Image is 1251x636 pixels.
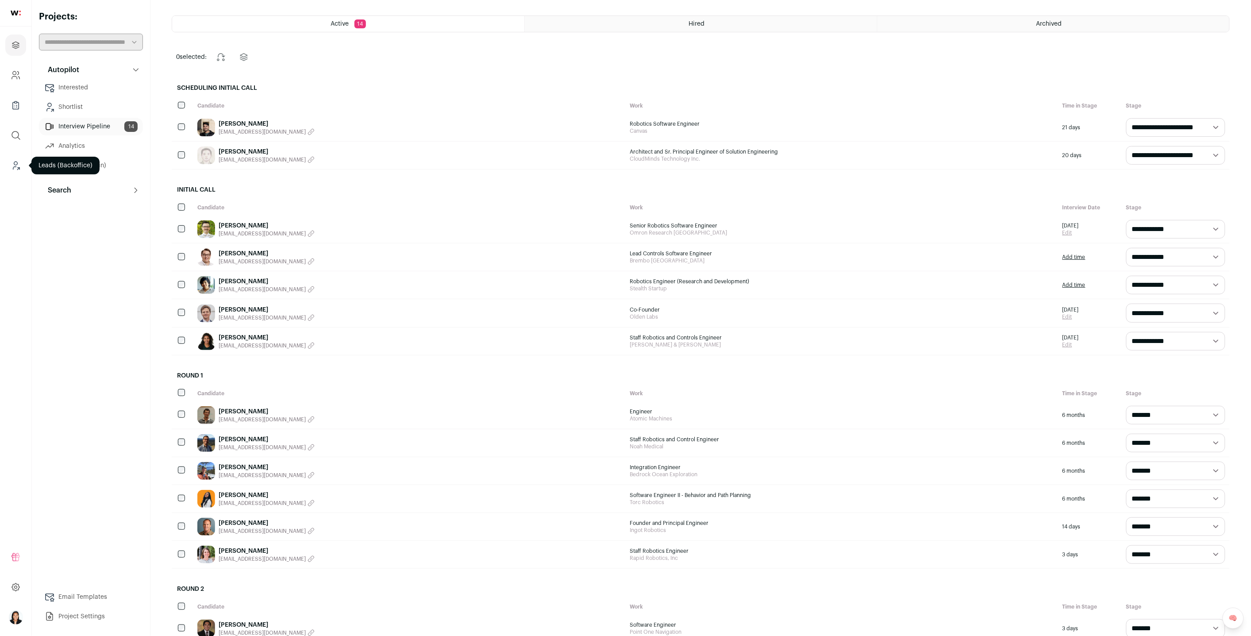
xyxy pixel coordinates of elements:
span: Staff Robotics Engineer [630,547,1054,555]
a: [PERSON_NAME] [219,407,315,416]
span: [EMAIL_ADDRESS][DOMAIN_NAME] [219,472,306,479]
a: Hired [525,16,877,32]
a: [PERSON_NAME] [219,435,315,444]
div: Work [626,98,1059,114]
a: [PERSON_NAME] [219,221,315,230]
a: Archived [878,16,1229,32]
a: [PERSON_NAME] [219,305,315,314]
button: Open dropdown [9,610,23,624]
span: [PERSON_NAME] & [PERSON_NAME] [630,341,1054,348]
a: Edit [1062,229,1079,236]
span: Founder and Principal Engineer [630,520,1054,527]
span: 14 [124,121,138,132]
button: [EMAIL_ADDRESS][DOMAIN_NAME] [219,342,315,349]
button: [EMAIL_ADDRESS][DOMAIN_NAME] [219,444,315,451]
span: Software Engineer II - Behavior and Path Planning [630,492,1054,499]
img: wellfound-shorthand-0d5821cbd27db2630d0214b213865d53afaa358527fdda9d0ea32b1df1b89c2c.svg [11,11,21,15]
a: [PERSON_NAME] [219,277,315,286]
div: 14 days [1058,513,1122,540]
span: Noah Medical [630,443,1054,450]
span: [EMAIL_ADDRESS][DOMAIN_NAME] [219,555,306,563]
p: Autopilot [42,65,79,75]
span: [DATE] [1062,306,1079,313]
span: Senior Robotics Software Engineer [630,222,1054,229]
button: [EMAIL_ADDRESS][DOMAIN_NAME] [219,258,315,265]
img: 76bd8f15d4ef612065e8c67b6adac55eec0742c4b7c6a4feda58a8256fae5469 [197,462,215,480]
button: [EMAIL_ADDRESS][DOMAIN_NAME] [219,472,315,479]
a: Shortlist [39,98,143,116]
div: Candidate [193,385,626,401]
span: Staff Robotics and Control Engineer [630,436,1054,443]
div: 6 months [1058,401,1122,429]
span: Canvas [630,127,1054,135]
a: Interested [39,79,143,96]
a: Company and ATS Settings [5,65,26,86]
div: Stage [1122,385,1230,401]
a: Projects [5,35,26,56]
span: Atomic Machines [630,415,1054,422]
button: [EMAIL_ADDRESS][DOMAIN_NAME] [219,286,315,293]
a: [PERSON_NAME] [219,491,315,500]
a: Leads (Backoffice) [5,155,26,176]
p: Search [42,185,71,196]
div: 21 days [1058,114,1122,141]
span: Staff Robotics and Controls Engineer [630,334,1054,341]
img: 82d6a1e2a0eccb44e84b0ab9d678376913a55cda4198e54df0ad85ade5d02a2a [197,305,215,322]
span: Hired [689,21,704,27]
button: [EMAIL_ADDRESS][DOMAIN_NAME] [219,128,315,135]
a: 🧠 [1223,608,1244,629]
div: Candidate [193,599,626,615]
span: Active [331,21,349,27]
span: Robotics Software Engineer [630,120,1054,127]
span: Architect and Sr. Principal Engineer of Solution Engineering [630,148,1054,155]
div: Leads (Backoffice) [31,157,100,174]
button: Change stage [210,46,231,68]
button: Autopilot [39,61,143,79]
span: [EMAIL_ADDRESS][DOMAIN_NAME] [219,444,306,451]
a: Company Lists [5,95,26,116]
span: Rapid Robotics, Inc [630,555,1054,562]
span: [EMAIL_ADDRESS][DOMAIN_NAME] [219,314,306,321]
h2: Scheduling Initial Call [172,78,1230,98]
h2: Initial Call [172,180,1230,200]
a: [PERSON_NAME] [219,463,315,472]
span: Software Engineer [630,621,1054,628]
span: CloudMinds Technology Inc. [630,155,1054,162]
span: Olden Labs [630,313,1054,320]
img: 0d820d71e9644b5473587363172811ea7b458ea527c33e2b5f2bd48f0eb91461 [197,406,215,424]
img: e497943d33aecff4c2a40d2a6a1b99f3835a1f691460e2d789be948aaf887b44.png [197,276,215,294]
div: Candidate [193,200,626,216]
span: Robotics Engineer (Research and Development) [630,278,1054,285]
span: Lead Controls Software Engineer [630,250,1054,257]
a: [PERSON_NAME] [219,249,315,258]
span: Brembo [GEOGRAPHIC_DATA] [630,257,1054,264]
div: Time in Stage [1058,599,1122,615]
span: [EMAIL_ADDRESS][DOMAIN_NAME] [219,258,306,265]
span: [EMAIL_ADDRESS][DOMAIN_NAME] [219,128,306,135]
img: 0c9444e76ad59ac16b2720c79c3288ed65056c90a20a0d8b13fae541daa456dc [197,332,215,350]
h2: Round 2 [172,579,1230,599]
img: 65ec24a4ca982cb0c6fdbe66b640caaf527417d96c997c0b5caccdff3c28fc73 [197,146,215,164]
span: Archived [1036,21,1062,27]
h2: Projects: [39,11,143,23]
img: 1d4e495b2f5b4e5b710f62b4f7f20151479276d74cc94b54131a8e828737d125 [197,490,215,508]
a: [PERSON_NAME] [219,519,315,528]
a: [PERSON_NAME] [219,547,315,555]
button: Search [39,181,143,199]
a: [PERSON_NAME] [219,621,315,629]
button: [EMAIL_ADDRESS][DOMAIN_NAME] [219,416,315,423]
div: 3 days [1058,541,1122,568]
div: 6 months [1058,429,1122,457]
div: Work [626,599,1059,615]
a: Project Settings [39,608,143,625]
span: 14 [354,19,366,28]
span: [EMAIL_ADDRESS][DOMAIN_NAME] [219,156,306,163]
div: Interview Date [1058,200,1122,216]
img: 1fd14dc7b27cc41b5c184b06ed6e568d9def238fea8fe145862045f60ef59116 [197,518,215,536]
span: [EMAIL_ADDRESS][DOMAIN_NAME] [219,500,306,507]
img: 52f3bdc97df3e913a5440412878b8705b6696bd5f70060cf12eaeed500e210c7 [197,248,215,266]
a: Add time [1062,281,1085,289]
a: Analytics [39,137,143,155]
button: [EMAIL_ADDRESS][DOMAIN_NAME] [219,500,315,507]
span: Bedrock Ocean Exploration [630,471,1054,478]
